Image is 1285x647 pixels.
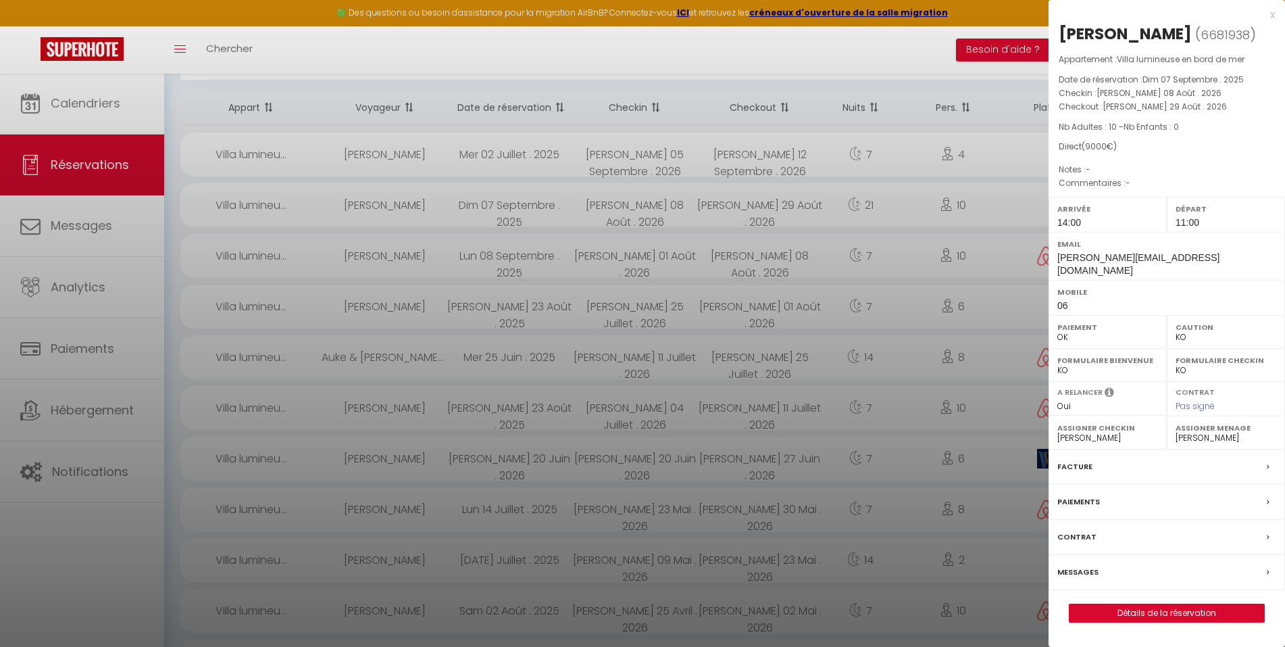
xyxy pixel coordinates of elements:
[1057,565,1099,579] label: Messages
[1124,121,1179,133] span: Nb Enfants : 0
[1176,387,1215,396] label: Contrat
[1059,176,1275,190] p: Commentaires :
[1069,604,1264,622] a: Détails de la réservation
[1059,87,1275,100] p: Checkin :
[1057,354,1158,367] label: Formulaire Bienvenue
[1086,164,1090,175] span: -
[1057,495,1100,509] label: Paiements
[1059,121,1179,133] span: Nb Adultes : 10 -
[1057,320,1158,334] label: Paiement
[1176,421,1276,435] label: Assigner Menage
[1057,202,1158,216] label: Arrivée
[1057,252,1219,276] span: [PERSON_NAME][EMAIL_ADDRESS][DOMAIN_NAME]
[1176,217,1199,228] span: 11:00
[1085,141,1107,152] span: 9000
[1142,74,1244,85] span: Dim 07 Septembre . 2025
[1057,460,1092,474] label: Facture
[1057,530,1097,544] label: Contrat
[1082,141,1117,152] span: ( €)
[1176,354,1276,367] label: Formulaire Checkin
[1176,400,1215,412] span: Pas signé
[1059,73,1275,87] p: Date de réservation :
[1117,53,1244,65] span: Villa lumineuse en bord de mer
[1201,26,1250,43] span: 6681938
[1059,53,1275,66] p: Appartement :
[1069,604,1265,623] button: Détails de la réservation
[1057,421,1158,435] label: Assigner Checkin
[1105,387,1114,402] i: Sélectionner OUI si vous souhaiter envoyer les séquences de messages post-checkout
[1103,101,1227,112] span: [PERSON_NAME] 29 Août . 2026
[11,5,51,46] button: Ouvrir le widget de chat LiveChat
[1057,300,1068,311] span: 06
[1176,202,1276,216] label: Départ
[1057,285,1276,299] label: Mobile
[1057,217,1081,228] span: 14:00
[1059,141,1275,153] div: Direct
[1176,320,1276,334] label: Caution
[1195,25,1256,44] span: ( )
[1059,100,1275,114] p: Checkout :
[1057,237,1276,251] label: Email
[1228,586,1275,637] iframe: Chat
[1126,177,1130,189] span: -
[1057,387,1103,398] label: A relancer
[1059,23,1192,45] div: [PERSON_NAME]
[1049,7,1275,23] div: x
[1097,87,1221,99] span: [PERSON_NAME] 08 Août . 2026
[1059,163,1275,176] p: Notes :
